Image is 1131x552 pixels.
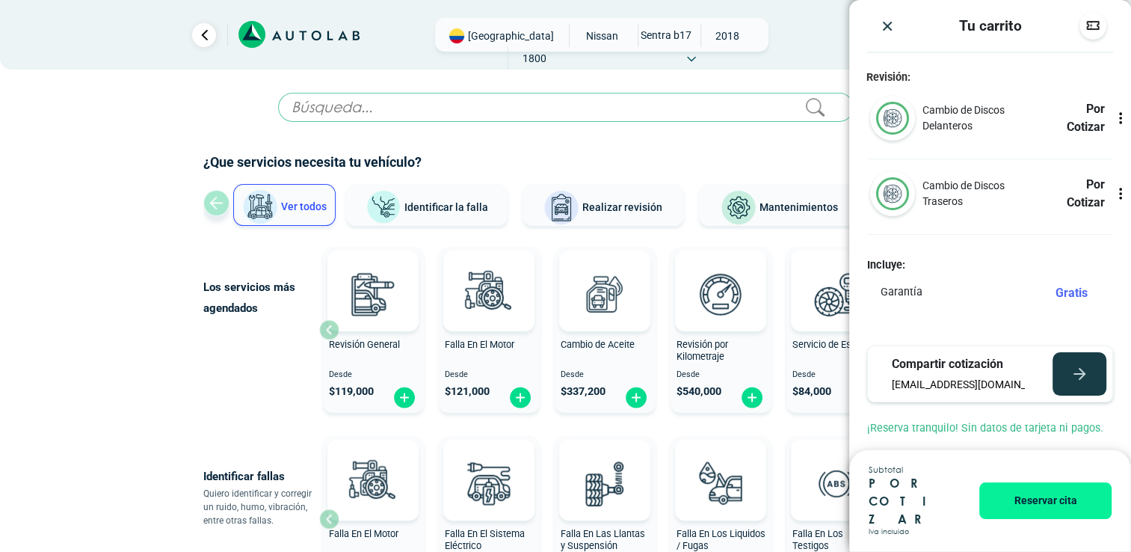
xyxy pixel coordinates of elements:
[543,190,579,226] img: Realizar revisión
[880,18,895,34] button: Close
[203,466,319,487] p: Identificar fallas
[677,385,721,398] span: $ 540,000
[366,190,401,225] img: Identificar la falla
[203,487,319,527] p: Quiero identificar y corregir un ruido, humo, vibración, entre otras fallas.
[698,254,743,298] img: AD0BCuuxAAAAAElFTkSuQmCC
[698,443,743,488] img: AD0BCuuxAAAAAElFTkSuQmCC
[958,17,1021,34] h3: Tu carrito
[869,528,909,536] span: Iva incluido
[792,339,875,350] span: Servicio de Escáner
[508,47,561,70] span: 1800
[892,377,1025,393] input: Correo elétronico
[346,184,508,226] button: Identificar la falla
[688,261,754,327] img: revision_por_kilometraje-v3.svg
[869,466,957,474] span: Subtotal
[804,450,869,516] img: diagnostic_diagnostic_abs-v3.svg
[351,254,395,298] img: AD0BCuuxAAAAAElFTkSuQmCC
[922,102,1048,134] p: Cambio de Discos Delanteros
[466,254,511,298] img: AD0BCuuxAAAAAElFTkSuQmCC
[508,386,532,409] img: fi_plus-circle2.svg
[804,261,869,327] img: escaner-v3.svg
[242,189,278,225] img: Ver todos
[572,261,638,327] img: cambio_de_aceite-v3.svg
[351,443,395,488] img: AD0BCuuxAAAAAElFTkSuQmCC
[561,339,635,350] span: Cambio de Aceite
[456,450,522,516] img: diagnostic_bombilla-v3.svg
[638,25,691,46] span: SENTRA B17
[561,370,650,380] span: Desde
[814,254,859,298] img: AD0BCuuxAAAAAElFTkSuQmCC
[677,339,728,363] span: Revisión por Kilometraje
[1046,176,1105,212] p: Por Cotizar
[439,247,540,413] button: Falla En El Motor Desde $121,000
[329,385,374,398] span: $ 119,000
[880,19,895,34] img: close icon
[192,23,216,47] a: Ir al paso anterior
[329,370,418,380] span: Desde
[671,247,771,413] button: Revisión por Kilometraje Desde $540,000
[323,247,424,413] button: Revisión General Desde $119,000
[582,201,662,213] span: Realizar revisión
[523,184,684,226] button: Realizar revisión
[721,190,756,226] img: Mantenimientos
[468,28,554,43] span: [GEOGRAPHIC_DATA]
[688,450,754,516] img: diagnostic_gota-de-sangre-v3.svg
[624,386,648,409] img: fi_plus-circle2.svg
[449,28,464,43] img: Flag of COLOMBIA
[456,261,522,327] img: diagnostic_engine-v3.svg
[404,200,488,212] span: Identificar la falla
[1056,284,1100,302] div: Gratis
[278,93,854,122] input: Búsqueda...
[340,261,406,327] img: revision_general-v3.svg
[445,385,490,398] span: $ 121,000
[869,474,957,528] p: POR COTIZAR
[329,339,400,350] span: Revisión General
[677,370,765,380] span: Desde
[849,420,1131,455] div: ¡Reserva tranquilo! Sin datos de tarjeta ni pagos.
[582,443,627,488] img: AD0BCuuxAAAAAElFTkSuQmCC
[979,482,1112,519] button: Reservar cita
[561,528,645,552] span: Falla En Las Llantas y Suspensión
[576,25,629,47] span: NISSAN
[792,385,831,398] span: $ 84,000
[561,385,605,398] span: $ 337,200
[786,247,887,413] button: Servicio de Escáner Desde $84,000
[392,386,416,409] img: fi_plus-circle2.svg
[792,370,881,380] span: Desde
[814,443,859,488] img: AD0BCuuxAAAAAElFTkSuQmCC
[555,247,656,413] button: Cambio de Aceite Desde $337,200
[340,450,406,516] img: diagnostic_engine-v3.svg
[203,153,928,172] h2: ¿Que servicios necesita tu vehículo?
[849,71,1131,84] h4: Revisión:
[572,450,638,516] img: diagnostic_suspension-v3.svg
[701,25,754,47] span: 2018
[759,201,838,213] span: Mantenimientos
[740,386,764,409] img: fi_plus-circle2.svg
[233,184,336,226] button: Ver todos
[867,259,1113,272] h4: Incluye:
[1085,18,1100,33] img: Descuentos code image
[876,177,909,210] img: frenos2-v3.svg
[699,184,860,226] button: Mantenimientos
[329,528,398,539] span: Falla En El Motor
[892,355,1025,373] p: Compartir cotización
[203,277,319,319] p: Los servicios más agendados
[466,443,511,488] img: AD0BCuuxAAAAAElFTkSuQmCC
[792,528,843,552] span: Falla En Los Testigos
[881,284,922,301] p: Garantía
[677,528,765,552] span: Falla En Los Liquidos / Fugas
[876,102,909,135] img: frenos2-v3.svg
[281,200,327,212] span: Ver todos
[445,528,525,552] span: Falla En El Sistema Eléctrico
[582,254,627,298] img: AD0BCuuxAAAAAElFTkSuQmCC
[922,178,1046,209] p: Cambio de Discos Traseros
[445,370,534,380] span: Desde
[445,339,514,350] span: Falla En El Motor
[1049,100,1105,136] p: Por Cotizar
